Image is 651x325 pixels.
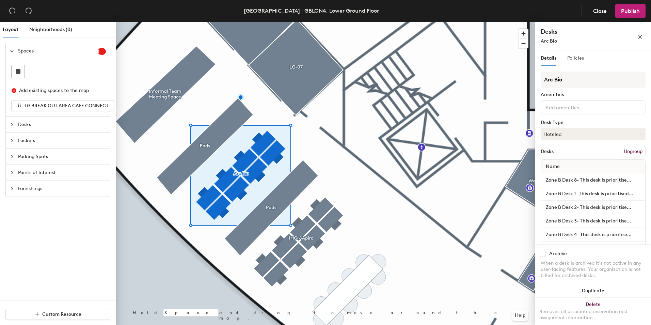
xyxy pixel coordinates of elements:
div: Desks [541,149,554,154]
div: Desk Type [541,120,646,125]
button: Undo (⌘ + Z) [5,4,19,18]
span: collapsed [10,123,14,127]
span: Name [542,160,563,173]
span: collapsed [10,171,14,175]
button: Help [512,310,528,321]
input: Unnamed desk [542,244,644,253]
div: Archive [549,251,567,257]
button: Custom Resource [5,309,110,320]
button: Publish [615,4,646,18]
div: Add existing spaces to the map [19,87,100,94]
span: 1 [98,49,106,54]
sup: 1 [98,48,106,55]
span: Arc Bio [541,38,557,44]
span: Publish [621,8,640,14]
span: collapsed [10,187,14,191]
div: Removes all associated reservation and assignment information [539,309,647,321]
button: Ungroup [621,146,646,157]
span: Parking Spots [18,149,106,165]
span: close-circle [12,88,16,93]
span: Custom Resource [42,311,81,317]
span: collapsed [10,155,14,159]
span: Furnishings [18,181,106,197]
span: Policies [567,55,584,61]
div: Amenities [541,92,646,97]
span: Desks [18,117,106,133]
button: LG BREAK OUT AREA CAFE CONNECT [11,100,114,111]
button: Duplicate [535,284,651,298]
span: Lockers [18,133,106,149]
input: Unnamed desk [542,175,644,185]
span: Spaces [18,43,98,59]
span: Neighborhoods (0) [29,27,72,32]
span: close [638,34,642,39]
span: Points of Interest [18,165,106,181]
span: expanded [10,49,14,53]
span: LG BREAK OUT AREA CAFE CONNECT [25,103,109,109]
span: Details [541,55,556,61]
span: collapsed [10,139,14,143]
input: Unnamed desk [542,189,644,199]
button: Redo (⌘ + ⇧ + Z) [22,4,35,18]
h4: Desks [541,27,616,36]
div: [GEOGRAPHIC_DATA] | GBLON4, Lower Ground Floor [244,6,379,15]
span: Close [593,8,607,14]
input: Unnamed desk [542,216,644,226]
span: undo [9,7,16,14]
input: Unnamed desk [542,203,644,212]
button: Hoteled [541,128,646,140]
input: Unnamed desk [542,230,644,239]
div: When a desk is archived it's not active in any user-facing features. Your organization is not bil... [541,260,646,279]
button: Close [587,4,613,18]
span: Layout [3,27,18,32]
input: Add amenities [544,103,605,111]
